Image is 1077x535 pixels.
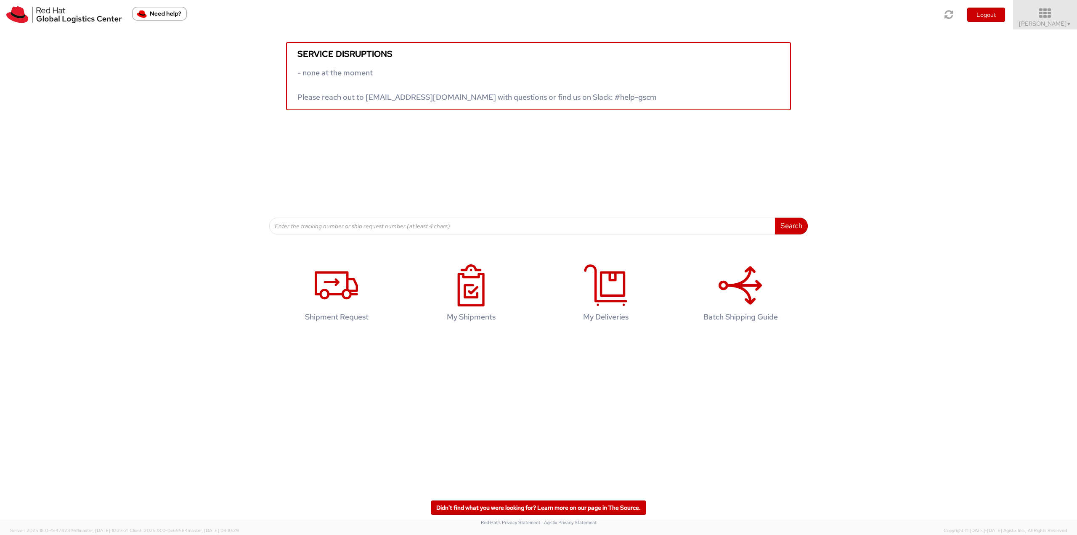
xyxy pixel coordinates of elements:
[417,313,525,321] h4: My Shipments
[10,527,128,533] span: Server: 2025.18.0-4e47823f9d1
[775,218,808,234] button: Search
[269,218,775,234] input: Enter the tracking number or ship request number (at least 4 chars)
[541,519,597,525] a: | Agistix Privacy Statement
[273,256,400,334] a: Shipment Request
[1019,20,1072,27] span: [PERSON_NAME]
[282,313,391,321] h4: Shipment Request
[552,313,660,321] h4: My Deliveries
[431,500,646,515] a: Didn't find what you were looking for? Learn more on our page in The Source.
[130,527,239,533] span: Client: 2025.18.0-0e69584
[132,7,187,21] button: Need help?
[944,527,1067,534] span: Copyright © [DATE]-[DATE] Agistix Inc., All Rights Reserved
[6,6,122,23] img: rh-logistics-00dfa346123c4ec078e1.svg
[79,527,128,533] span: master, [DATE] 10:23:21
[297,68,657,102] span: - none at the moment Please reach out to [EMAIL_ADDRESS][DOMAIN_NAME] with questions or find us o...
[286,42,791,110] a: Service disruptions - none at the moment Please reach out to [EMAIL_ADDRESS][DOMAIN_NAME] with qu...
[967,8,1005,22] button: Logout
[481,519,540,525] a: Red Hat's Privacy Statement
[686,313,795,321] h4: Batch Shipping Guide
[408,256,534,334] a: My Shipments
[1066,21,1072,27] span: ▼
[543,256,669,334] a: My Deliveries
[677,256,804,334] a: Batch Shipping Guide
[188,527,239,533] span: master, [DATE] 08:10:29
[297,49,780,59] h5: Service disruptions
